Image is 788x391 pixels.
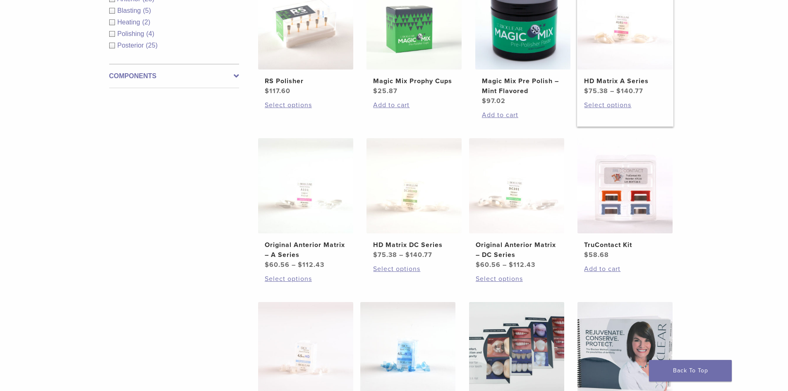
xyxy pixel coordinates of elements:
[366,138,462,233] img: HD Matrix DC Series
[509,261,535,269] bdi: 112.43
[258,138,353,233] img: Original Anterior Matrix - A Series
[476,274,558,284] a: Select options for “Original Anterior Matrix - DC Series”
[117,19,142,26] span: Heating
[584,251,609,259] bdi: 58.68
[146,30,154,37] span: (4)
[117,30,146,37] span: Polishing
[482,76,564,96] h2: Magic Mix Pre Polish – Mint Flavored
[616,87,621,95] span: $
[373,100,455,110] a: Add to cart: “Magic Mix Prophy Cups”
[476,261,480,269] span: $
[292,261,296,269] span: –
[117,7,143,14] span: Blasting
[584,87,608,95] bdi: 75.38
[482,110,564,120] a: Add to cart: “Magic Mix Pre Polish - Mint Flavored”
[373,264,455,274] a: Select options for “HD Matrix DC Series”
[399,251,403,259] span: –
[476,240,558,260] h2: Original Anterior Matrix – DC Series
[366,138,462,260] a: HD Matrix DC SeriesHD Matrix DC Series
[373,87,398,95] bdi: 25.87
[373,87,378,95] span: $
[373,240,455,250] h2: HD Matrix DC Series
[469,138,564,233] img: Original Anterior Matrix - DC Series
[610,87,614,95] span: –
[265,87,290,95] bdi: 117.60
[373,251,397,259] bdi: 75.38
[584,264,666,274] a: Add to cart: “TruContact Kit”
[117,42,146,49] span: Posterior
[476,261,501,269] bdi: 60.56
[265,100,347,110] a: Select options for “RS Polisher”
[258,138,354,270] a: Original Anterior Matrix - A SeriesOriginal Anterior Matrix – A Series
[584,251,589,259] span: $
[265,261,290,269] bdi: 60.56
[298,261,324,269] bdi: 112.43
[616,87,643,95] bdi: 140.77
[298,261,302,269] span: $
[265,87,269,95] span: $
[142,19,151,26] span: (2)
[373,76,455,86] h2: Magic Mix Prophy Cups
[265,240,347,260] h2: Original Anterior Matrix – A Series
[265,274,347,284] a: Select options for “Original Anterior Matrix - A Series”
[584,87,589,95] span: $
[405,251,410,259] span: $
[482,97,505,105] bdi: 97.02
[509,261,513,269] span: $
[109,71,239,81] label: Components
[143,7,151,14] span: (5)
[482,97,486,105] span: $
[649,360,732,381] a: Back To Top
[503,261,507,269] span: –
[146,42,158,49] span: (25)
[584,240,666,250] h2: TruContact Kit
[584,76,666,86] h2: HD Matrix A Series
[265,76,347,86] h2: RS Polisher
[577,138,673,233] img: TruContact Kit
[577,138,673,260] a: TruContact KitTruContact Kit $58.68
[584,100,666,110] a: Select options for “HD Matrix A Series”
[265,261,269,269] span: $
[469,138,565,270] a: Original Anterior Matrix - DC SeriesOriginal Anterior Matrix – DC Series
[405,251,432,259] bdi: 140.77
[373,251,378,259] span: $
